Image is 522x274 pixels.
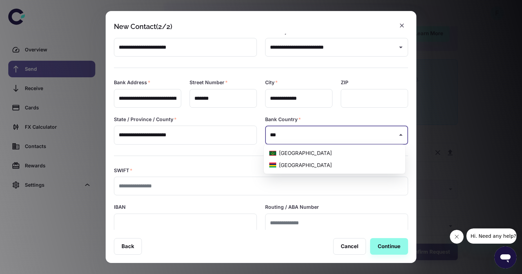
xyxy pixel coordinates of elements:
[114,22,172,31] div: New Contact (2/2)
[370,238,408,255] button: Continue
[466,228,516,244] iframe: Message from company
[494,246,516,268] iframe: Button to launch messaging window
[114,167,133,174] label: SWIFT
[114,116,177,123] label: State / Province / County
[265,204,319,211] label: Routing / ABA Number
[341,79,348,86] label: ZIP
[333,238,366,255] button: Cancel
[114,79,151,86] label: Bank Address
[264,147,405,159] li: [GEOGRAPHIC_DATA]
[265,79,278,86] label: City
[190,79,228,86] label: Street Number
[114,204,126,211] label: IBAN
[396,130,406,140] button: Close
[114,238,142,255] button: Back
[265,116,301,123] label: Bank Country
[264,159,405,171] li: [GEOGRAPHIC_DATA]
[396,42,406,52] button: Open
[450,230,464,244] iframe: Close message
